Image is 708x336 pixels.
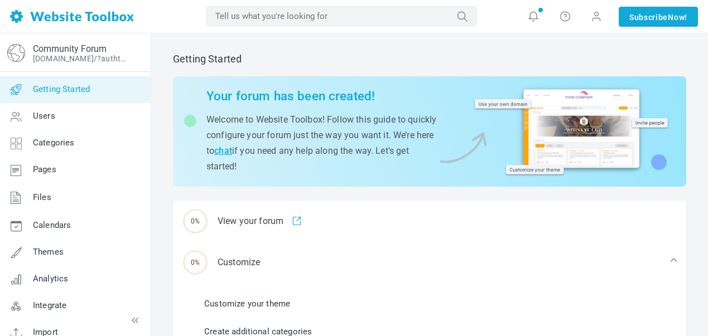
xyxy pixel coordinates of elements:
[33,247,64,257] span: Themes
[173,242,686,283] div: Customize
[7,44,25,62] img: globe-icon.png
[173,201,686,242] div: View your forum
[33,164,56,174] span: Pages
[173,201,686,242] a: 0% View your forum
[206,89,437,104] h2: Your forum has been created!
[206,6,476,26] input: Tell us what you're looking for
[33,54,130,63] a: [DOMAIN_NAME]/?authtoken=e6054a86522428b421fe0918635e92be&rememberMe=1
[33,220,71,230] span: Calendars
[183,209,208,233] span: 0%
[619,7,698,27] a: SubscribeNow!
[33,111,55,121] span: Users
[33,300,66,310] span: Integrate
[183,250,208,275] span: 0%
[206,112,437,174] p: Welcome to Website Toolbox! Follow this guide to quickly configure your forum just the way you wa...
[33,138,75,148] span: Categories
[33,192,51,202] span: Files
[33,43,107,54] a: Community Forum
[173,53,686,65] h2: Getting Started
[204,298,290,310] a: Customize your theme
[214,145,232,156] a: chat
[668,11,687,23] span: Now!
[33,84,90,94] span: Getting Started
[33,274,68,284] span: Analytics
